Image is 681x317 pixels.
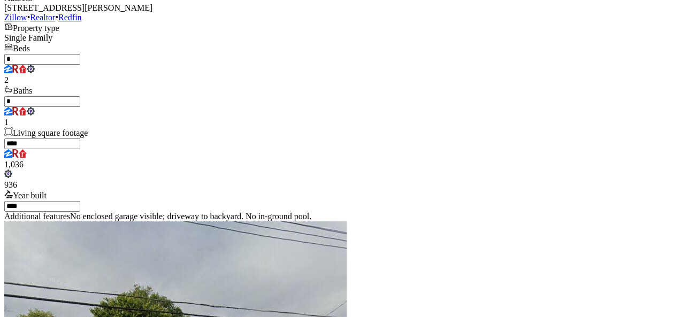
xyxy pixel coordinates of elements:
[4,13,27,22] a: Zillow
[30,13,55,22] a: Realtor
[4,33,52,42] span: Single Family
[13,128,88,137] span: Living square footage
[13,44,30,53] span: Beds
[4,3,152,12] span: [STREET_ADDRESS][PERSON_NAME]
[55,13,58,22] span: •
[70,212,311,221] span: No enclosed garage visible; driveway to backyard. No in-ground pool.
[13,86,32,95] span: Baths
[4,75,9,84] span: 2
[4,180,17,189] span: 936
[58,13,82,22] a: Redfin
[4,118,9,127] span: 1
[4,212,70,221] span: Additional features
[13,24,59,33] span: Property type
[4,160,24,169] span: 1,036
[27,13,30,22] span: •
[13,191,47,200] span: Year built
